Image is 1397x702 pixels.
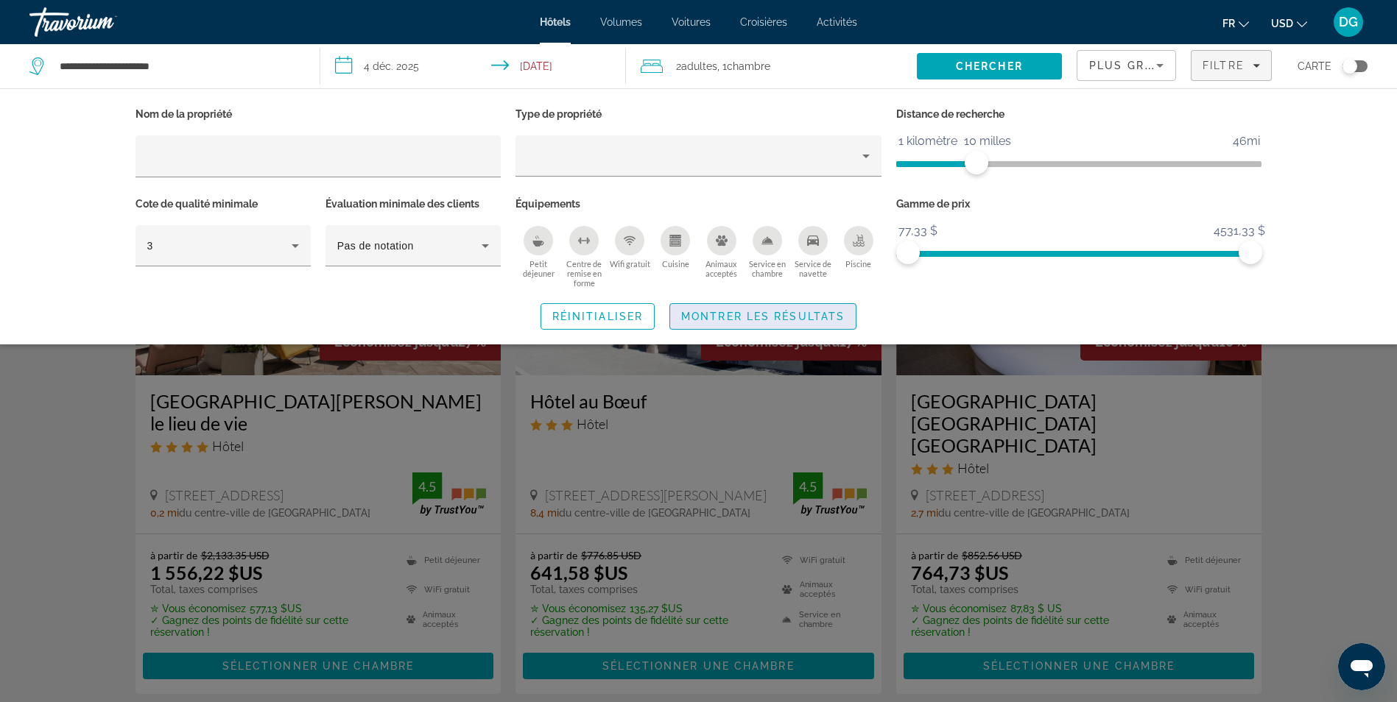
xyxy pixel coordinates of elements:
[337,240,414,252] span: Pas de notation
[1331,60,1368,73] button: Basculer la carte
[1089,60,1265,71] span: Plus grandes économies
[698,259,744,278] span: Animaux acceptés
[1329,7,1368,38] button: Menu utilisateur
[1203,60,1245,71] span: Filtre
[962,130,1013,152] span: 10 milles
[956,60,1023,72] span: Chercher
[917,53,1062,79] button: Rechercher
[745,225,790,288] button: Service en chambre
[1338,643,1385,690] iframe: Bouton de lancement de la fenêtre de messagerie
[58,55,298,77] input: Rechercher une destination hôtelière
[527,147,870,165] mat-select: Type de propriété
[540,16,571,28] a: Hôtels
[896,220,940,242] span: 77,33 $
[128,104,1270,288] div: Filtres d’hôtel
[1298,56,1331,77] span: Carte
[147,240,153,252] span: 3
[745,259,790,278] span: Service en chambre
[790,225,836,288] button: Service de navette
[662,259,689,269] span: Cuisine
[1089,57,1164,74] mat-select: Trier par
[1191,50,1272,81] button: Filtres
[607,225,652,288] button: Wifi gratuit
[136,194,311,214] p: Cote de qualité minimale
[1339,15,1358,29] span: DG
[896,241,920,264] span: ngx-slider
[1211,220,1267,242] span: 4531,33 $
[515,259,561,278] span: Petit déjeuner
[626,44,917,88] button: Voyageurs : 2 adultes, 0 enfants
[600,16,642,28] a: Volumes
[836,225,882,288] button: Piscine
[681,60,717,72] span: Adultes
[681,311,845,322] span: Montrer les résultats
[672,16,711,28] a: Voitures
[320,44,626,88] button: Sélectionnez la date d’arrivée et de départ
[740,16,787,28] a: Croisières
[515,104,882,124] p: Type de propriété
[676,60,681,72] font: 2
[896,104,1262,124] p: Distance de recherche
[1271,13,1307,34] button: Changer de devise
[727,60,770,72] span: Chambre
[541,303,655,330] button: Réinitialiser
[817,16,857,28] a: Activités
[515,194,882,214] p: Équipements
[1222,18,1235,29] span: Fr
[136,104,502,124] p: Nom de la propriété
[790,259,836,278] span: Service de navette
[717,60,727,72] font: , 1
[698,225,744,288] button: Animaux acceptés
[29,3,177,41] a: Travorium
[896,130,960,152] span: 1 kilomètre
[561,259,607,288] span: Centre de remise en forme
[552,311,643,322] span: Réinitialiser
[1222,13,1249,34] button: Changer la langue
[896,194,1262,214] p: Gamme de prix
[610,259,650,269] span: Wifi gratuit
[1239,241,1262,264] span: ngx-slider-max
[845,259,871,269] span: Piscine
[965,151,988,174] span: ngx-slider
[326,194,501,214] p: Évaluation minimale des clients
[652,225,698,288] button: Cuisine
[1271,18,1293,29] span: USD
[896,161,1262,164] ngx-slider: ngx-slider
[1231,130,1262,152] span: 46mi
[515,225,561,288] button: Petit déjeuner
[669,303,856,330] button: Montrer les résultats
[896,251,1262,254] ngx-slider: ngx-slider
[561,225,607,288] button: Centre de remise en forme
